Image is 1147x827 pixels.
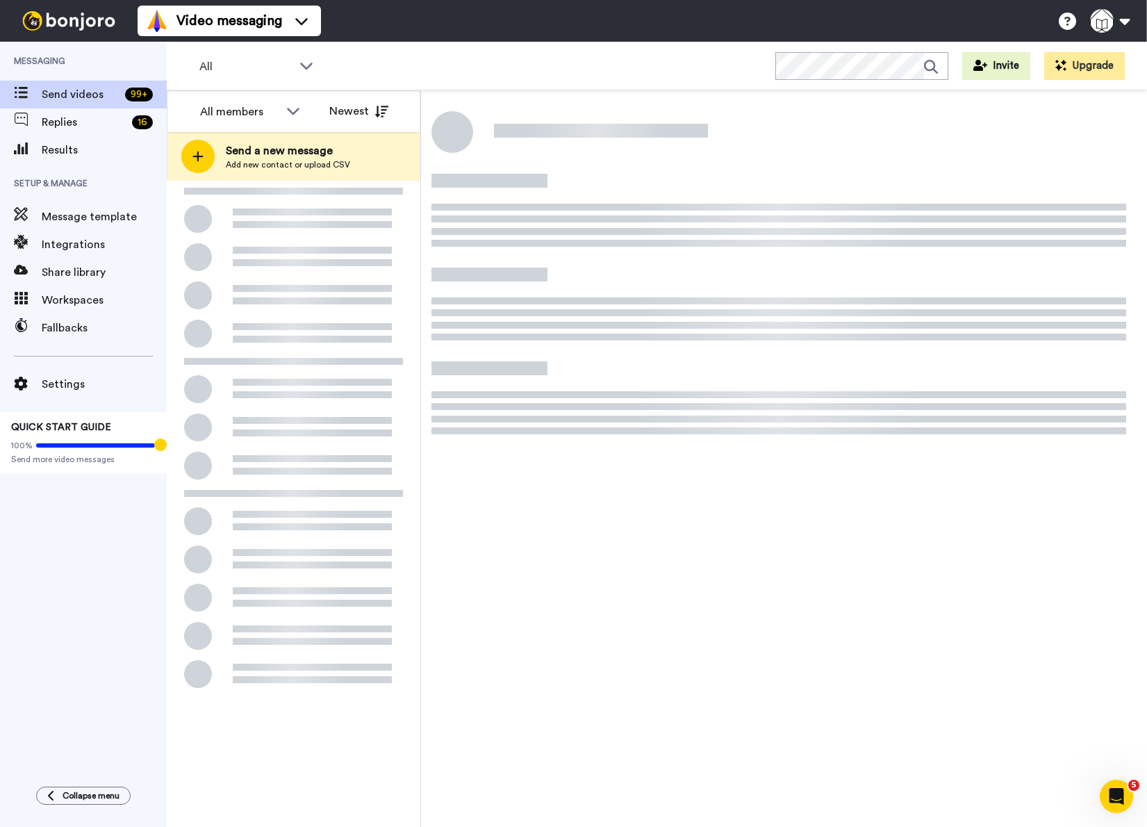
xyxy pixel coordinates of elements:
[42,320,167,336] span: Fallbacks
[1128,780,1139,791] span: 5
[226,159,350,170] span: Add new contact or upload CSV
[154,439,167,451] div: Tooltip anchor
[11,440,33,451] span: 100%
[176,11,282,31] span: Video messaging
[42,264,167,281] span: Share library
[146,10,168,32] img: vm-color.svg
[42,142,167,158] span: Results
[42,376,167,393] span: Settings
[63,790,119,801] span: Collapse menu
[1044,52,1125,80] button: Upgrade
[17,11,121,31] img: bj-logo-header-white.svg
[962,52,1030,80] button: Invite
[36,787,131,805] button: Collapse menu
[42,86,119,103] span: Send videos
[200,104,279,120] div: All members
[319,97,399,125] button: Newest
[132,115,153,129] div: 16
[199,58,292,75] span: All
[125,88,153,101] div: 99 +
[42,236,167,253] span: Integrations
[11,454,156,465] span: Send more video messages
[11,423,111,432] span: QUICK START GUIDE
[42,208,167,225] span: Message template
[226,142,350,159] span: Send a new message
[1100,780,1133,813] iframe: Intercom live chat
[42,114,126,131] span: Replies
[42,292,167,309] span: Workspaces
